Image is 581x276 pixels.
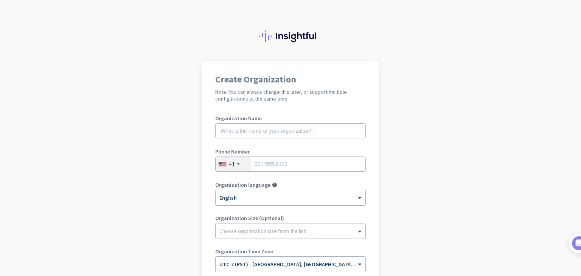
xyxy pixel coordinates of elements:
label: Organization language [215,182,270,188]
label: Organization Time Zone [215,249,366,254]
input: 201-555-0123 [215,157,366,172]
label: Organization Size (Optional) [215,216,366,221]
div: +1 [228,160,235,168]
h1: Create Organization [215,75,366,84]
h2: Note: You can always change this later, or support multiple configurations at the same time [215,88,366,102]
i: help [272,182,277,188]
label: Phone Number [215,149,366,154]
input: What is the name of your organization? [215,123,366,138]
label: Organization Name [215,116,366,121]
img: Insightful [259,30,322,42]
